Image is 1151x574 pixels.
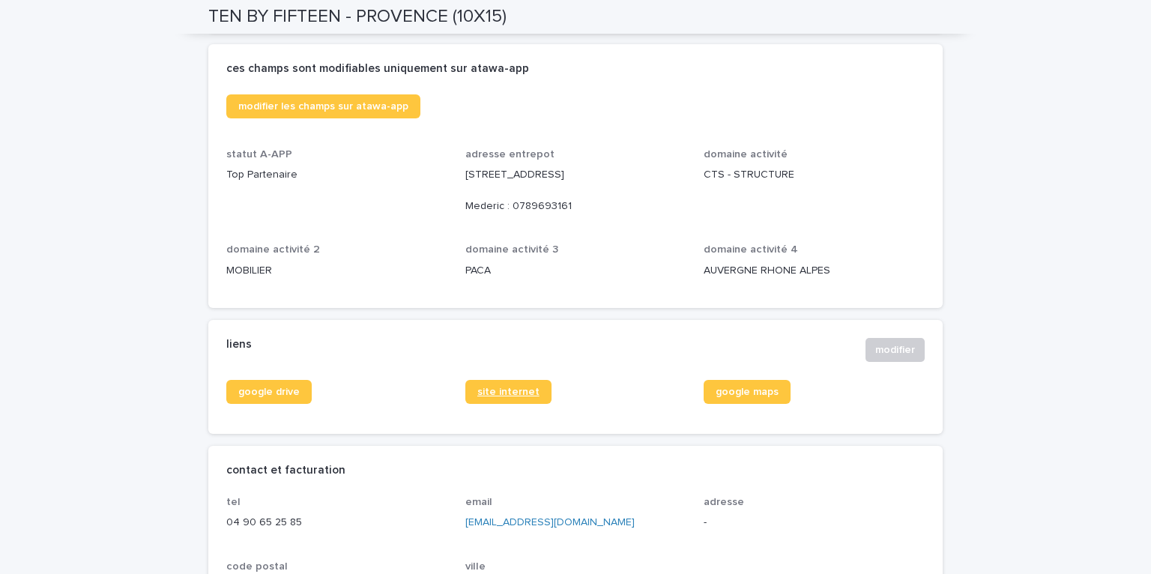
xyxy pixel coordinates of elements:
p: [STREET_ADDRESS] Mederic : 0789693161 [465,167,686,214]
a: site internet [465,380,552,404]
p: PACA [465,263,686,279]
p: - [704,515,925,531]
a: google drive [226,380,312,404]
span: modifier [875,342,915,357]
span: google drive [238,387,300,397]
span: domaine activité 2 [226,244,320,255]
span: google maps [716,387,779,397]
p: Top Partenaire [226,167,447,183]
span: adresse entrepot [465,149,555,160]
span: code postal [226,561,288,572]
span: ville [465,561,486,572]
p: MOBILIER [226,263,447,279]
h2: ces champs sont modifiables uniquement sur atawa-app [226,62,529,76]
p: 04 90 65 25 85 [226,515,447,531]
p: CTS - STRUCTURE [704,167,925,183]
button: modifier [865,338,925,362]
span: domaine activité 3 [465,244,558,255]
a: google maps [704,380,791,404]
span: email [465,497,492,507]
h2: contact et facturation [226,464,345,477]
span: domaine activité [704,149,788,160]
span: adresse [704,497,744,507]
span: domaine activité 4 [704,244,798,255]
h2: liens [226,338,252,351]
a: modifier les champs sur atawa-app [226,94,420,118]
a: [EMAIL_ADDRESS][DOMAIN_NAME] [465,517,635,528]
p: AUVERGNE RHONE ALPES [704,263,925,279]
span: site internet [477,387,540,397]
span: tel [226,497,241,507]
span: modifier les champs sur atawa-app [238,101,408,112]
h2: TEN BY FIFTEEN - PROVENCE (10X15) [208,6,507,28]
span: statut A-APP [226,149,292,160]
